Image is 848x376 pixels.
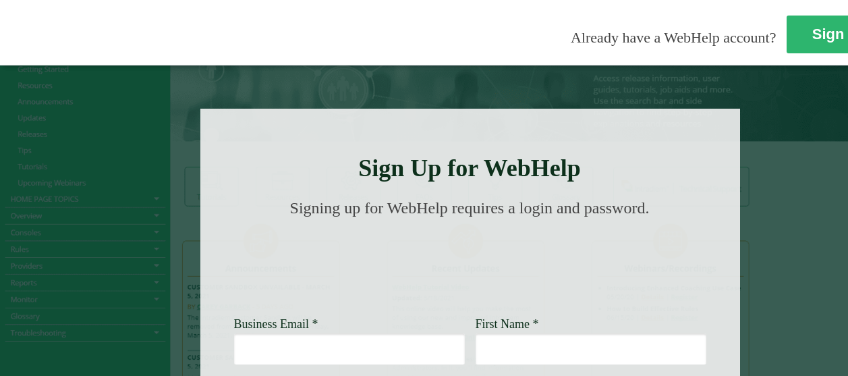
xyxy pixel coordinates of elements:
[242,231,698,298] img: Need Credentials? Sign up below. Have Credentials? Use the sign-in button.
[571,29,776,46] span: Already have a WebHelp account?
[290,199,650,217] span: Signing up for WebHelp requires a login and password.
[476,317,539,331] span: First Name *
[234,317,318,331] span: Business Email *
[358,155,581,182] strong: Sign Up for WebHelp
